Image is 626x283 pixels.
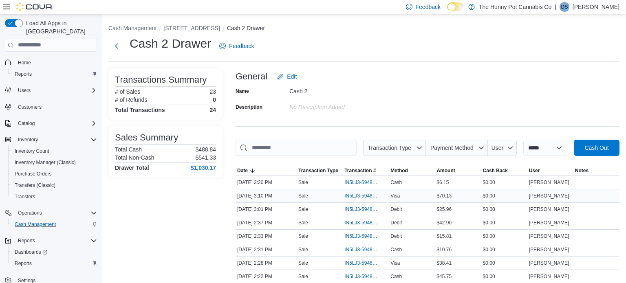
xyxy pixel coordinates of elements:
button: IN5LJ3-5948005 [344,272,387,281]
button: Cash Back [481,166,527,176]
div: [DATE] 2:37 PM [236,218,297,228]
button: Reports [2,235,100,246]
span: IN5LJ3-5948104 [344,219,379,226]
p: Sale [298,273,308,280]
h6: Total Non-Cash [115,154,154,161]
span: Cash [390,246,402,253]
h3: Sales Summary [115,133,178,143]
a: Cash Management [11,219,59,229]
span: Customers [18,104,42,110]
button: IN5LJ3-5948057 [344,245,387,254]
button: Operations [15,208,45,218]
a: Inventory Manager (Classic) [11,158,79,167]
button: Users [2,85,100,96]
button: IN5LJ3-5948267 [344,204,387,214]
button: IN5LJ3-5948393 [344,178,387,187]
div: [DATE] 3:01 PM [236,204,297,214]
span: Feedback [229,42,254,50]
span: Transfers (Classic) [11,180,97,190]
span: IN5LJ3-5948393 [344,179,379,186]
div: $0.00 [481,231,527,241]
button: Notes [573,166,619,176]
span: Inventory Manager (Classic) [11,158,97,167]
div: Cash 2 [289,85,399,94]
h6: # of Refunds [115,97,147,103]
span: Home [15,57,97,68]
span: User [529,167,540,174]
button: Inventory Count [8,145,100,157]
span: Cash [390,273,402,280]
h4: 24 [209,107,216,113]
span: Debit [390,233,402,239]
a: Dashboards [8,246,100,258]
p: Sale [298,179,308,186]
div: $0.00 [481,245,527,254]
div: No Description added [289,101,399,110]
button: Catalog [2,118,100,129]
span: Date [237,167,248,174]
div: [DATE] 2:28 PM [236,258,297,268]
span: $38.41 [436,260,452,266]
p: Sale [298,206,308,213]
span: Dashboards [15,249,47,255]
a: Reports [11,69,35,79]
span: Load All Apps in [GEOGRAPHIC_DATA] [23,19,97,35]
div: [DATE] 2:31 PM [236,245,297,254]
div: $0.00 [481,178,527,187]
button: Home [2,57,100,68]
a: Transfers [11,192,38,202]
div: $0.00 [481,272,527,281]
button: Users [15,86,34,95]
div: $0.00 [481,218,527,228]
a: Reports [11,259,35,268]
span: IN5LJ3-5948057 [344,246,379,253]
span: Inventory Manager (Classic) [15,159,76,166]
h4: $1,030.17 [191,165,216,171]
button: Transaction Type [363,140,426,156]
input: Dark Mode [447,2,464,11]
button: Catalog [15,118,38,128]
span: Reports [15,71,32,77]
span: Inventory [18,136,38,143]
span: Customers [15,102,97,112]
span: [PERSON_NAME] [529,219,569,226]
span: [PERSON_NAME] [529,179,569,186]
div: [DATE] 2:33 PM [236,231,297,241]
span: IN5LJ3-5948041 [344,260,379,266]
span: $15.81 [436,233,452,239]
span: [PERSON_NAME] [529,206,569,213]
button: Purchase Orders [8,168,100,180]
button: Amount [435,166,481,176]
p: Sale [298,233,308,239]
button: Method [389,166,435,176]
span: Method [390,167,408,174]
button: Payment Method [426,140,488,156]
span: Inventory Count [15,148,49,154]
span: Reports [18,237,35,244]
input: This is a search bar. As you type, the results lower in the page will automatically filter. [236,140,357,156]
span: Transfers (Classic) [15,182,55,189]
button: Transfers [8,191,100,202]
span: Dashboards [11,247,97,257]
span: Users [18,87,31,94]
span: Visa [390,260,400,266]
p: 0 [213,97,216,103]
button: Cash Management [108,25,156,31]
span: Cash Management [15,221,56,228]
button: Inventory [2,134,100,145]
span: Purchase Orders [15,171,52,177]
span: [PERSON_NAME] [529,193,569,199]
button: Transaction # [343,166,389,176]
button: IN5LJ3-5948104 [344,218,387,228]
span: $25.96 [436,206,452,213]
span: Debit [390,219,402,226]
p: [PERSON_NAME] [573,2,619,12]
div: [DATE] 3:10 PM [236,191,297,201]
div: Davin Saini [560,2,569,12]
span: Operations [15,208,97,218]
span: Transfers [15,193,35,200]
p: Sale [298,246,308,253]
h3: Transactions Summary [115,75,207,85]
span: Feedback [416,3,441,11]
